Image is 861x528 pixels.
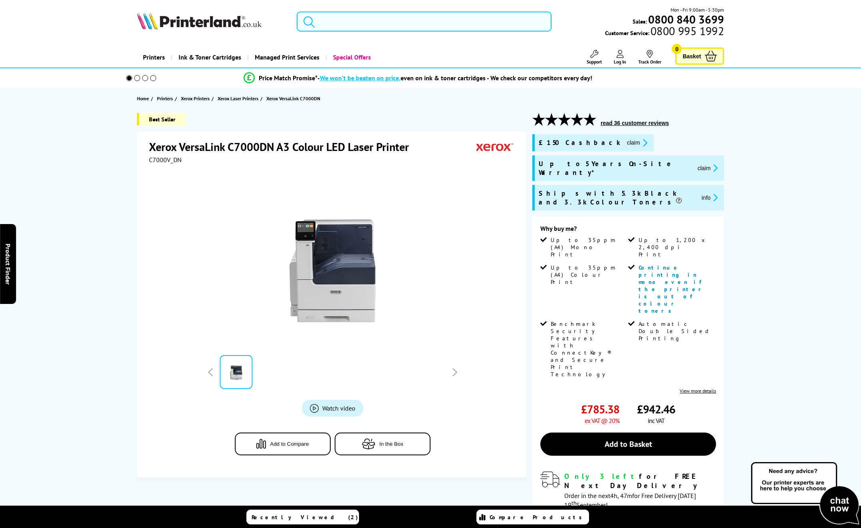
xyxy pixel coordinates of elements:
span: We won’t be beaten on price, [320,74,401,82]
img: Xerox VersaLink C7000DN [254,180,411,336]
button: read 36 customer reviews [598,119,671,127]
span: Only 3 left [564,472,639,481]
a: Add to Basket [540,433,716,456]
a: Managed Print Services [247,47,325,67]
span: Up to 5 Years On-Site Warranty* [539,159,691,177]
span: Sales: [633,18,647,25]
a: Home [137,94,151,103]
span: Continue printing in mono even if the printer is out of colour toners [639,264,706,314]
button: promo-description [699,193,720,202]
a: Recently Viewed (2) [246,510,359,524]
a: 0800 840 3699 [647,16,724,23]
a: Ink & Toner Cartridges [171,47,247,67]
span: Basket [682,51,701,62]
span: Up to 35ppm (A4) Mono Print [551,236,627,258]
span: 0800 995 1992 [649,27,724,35]
li: modal_Promise [115,71,721,85]
span: inc VAT [648,417,665,425]
span: Up to 1,200 x 2,400 dpi Print [639,236,714,258]
span: Xerox Printers [181,94,210,103]
span: 4h, 47m [610,492,632,500]
span: Xerox Laser Printers [218,94,258,103]
span: Customer Service: [605,27,724,37]
span: Price Match Promise* [259,74,317,82]
span: Compare Products [490,514,586,521]
a: Track Order [638,50,661,65]
span: Watch video [322,404,355,412]
span: C7000V_DN [149,156,182,164]
span: Product Finder [4,244,12,285]
img: Xerox [476,139,513,154]
span: £785.38 [581,402,619,417]
span: Best Seller [137,113,185,125]
button: promo-description [695,163,720,173]
a: Log In [614,50,626,65]
a: Product_All_Videos [302,400,363,417]
button: Add to Compare [235,433,331,455]
div: for FREE Next Day Delivery [564,472,716,490]
span: Order in the next for Free Delivery [DATE] 19 September! [564,492,696,509]
span: Add to Compare [270,441,309,447]
span: Automatic Double Sided Printing [639,320,714,342]
a: Compare Products [476,510,589,524]
b: 0800 840 3699 [648,12,724,27]
a: Printers [157,94,175,103]
a: View more details [680,388,716,394]
span: Up to 35ppm (A4) Colour Print [551,264,627,286]
a: Basket 0 [675,48,724,65]
div: Why buy me? [540,224,716,236]
a: Xerox VersaLink C7000DN [266,94,322,103]
div: modal_delivery [540,472,716,508]
a: Special Offers [325,47,377,67]
a: Support [587,50,602,65]
span: Mon - Fri 9:00am - 5:30pm [671,6,724,14]
span: Log In [614,59,626,65]
a: Xerox Laser Printers [218,94,260,103]
span: Home [137,94,149,103]
span: £942.46 [637,402,675,417]
span: 0 [672,44,682,54]
span: Ships with 5.3k Black and 3.3k Colour Toners [539,189,695,206]
div: - even on ink & toner cartridges - We check our competitors every day! [317,74,592,82]
img: Open Live Chat window [749,461,861,526]
span: Recently Viewed (2) [252,514,358,521]
button: In the Box [335,433,430,455]
span: Benchmark Security Features with ConnectKey® and Secure Print Technology [551,320,627,378]
img: Printerland Logo [137,12,262,30]
span: Ink & Toner Cartridges [179,47,241,67]
button: promo-description [625,138,650,147]
a: Printerland Logo [137,12,287,31]
span: In the Box [379,441,403,447]
span: Xerox VersaLink C7000DN [266,94,320,103]
span: Printers [157,94,173,103]
h1: Xerox VersaLink C7000DN A3 Colour LED Laser Printer [149,139,417,154]
a: Printers [137,47,171,67]
span: ex VAT @ 20% [585,417,619,425]
span: £150 Cashback [539,138,621,147]
a: Xerox Printers [181,94,212,103]
sup: th [571,499,576,506]
span: Support [587,59,602,65]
